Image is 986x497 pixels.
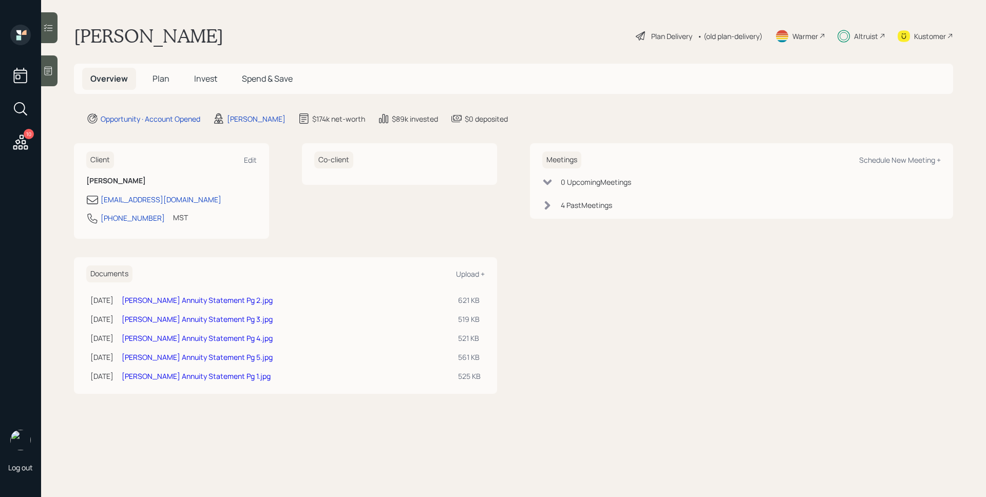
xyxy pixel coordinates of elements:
[90,73,128,84] span: Overview
[392,113,438,124] div: $89k invested
[101,113,200,124] div: Opportunity · Account Opened
[122,295,273,305] a: [PERSON_NAME] Annuity Statement Pg 2.jpg
[792,31,818,42] div: Warmer
[458,352,481,362] div: 561 KB
[561,177,631,187] div: 0 Upcoming Meeting s
[697,31,763,42] div: • (old plan-delivery)
[153,73,169,84] span: Plan
[859,155,941,165] div: Schedule New Meeting +
[122,333,273,343] a: [PERSON_NAME] Annuity Statement Pg 4.jpg
[86,177,257,185] h6: [PERSON_NAME]
[312,113,365,124] div: $174k net-worth
[122,314,273,324] a: [PERSON_NAME] Annuity Statement Pg 3.jpg
[74,25,223,47] h1: [PERSON_NAME]
[10,430,31,450] img: james-distasi-headshot.png
[854,31,878,42] div: Altruist
[465,113,508,124] div: $0 deposited
[173,212,188,223] div: MST
[90,371,113,381] div: [DATE]
[542,151,581,168] h6: Meetings
[122,352,273,362] a: [PERSON_NAME] Annuity Statement Pg 5.jpg
[314,151,353,168] h6: Co-client
[651,31,692,42] div: Plan Delivery
[561,200,612,211] div: 4 Past Meeting s
[8,463,33,472] div: Log out
[458,295,481,305] div: 621 KB
[914,31,946,42] div: Kustomer
[194,73,217,84] span: Invest
[227,113,286,124] div: [PERSON_NAME]
[458,314,481,324] div: 519 KB
[458,371,481,381] div: 525 KB
[24,129,34,139] div: 10
[101,194,221,205] div: [EMAIL_ADDRESS][DOMAIN_NAME]
[90,295,113,305] div: [DATE]
[458,333,481,343] div: 521 KB
[242,73,293,84] span: Spend & Save
[122,371,271,381] a: [PERSON_NAME] Annuity Statement Pg 1.jpg
[90,352,113,362] div: [DATE]
[101,213,165,223] div: [PHONE_NUMBER]
[456,269,485,279] div: Upload +
[86,151,114,168] h6: Client
[86,265,132,282] h6: Documents
[90,333,113,343] div: [DATE]
[244,155,257,165] div: Edit
[90,314,113,324] div: [DATE]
